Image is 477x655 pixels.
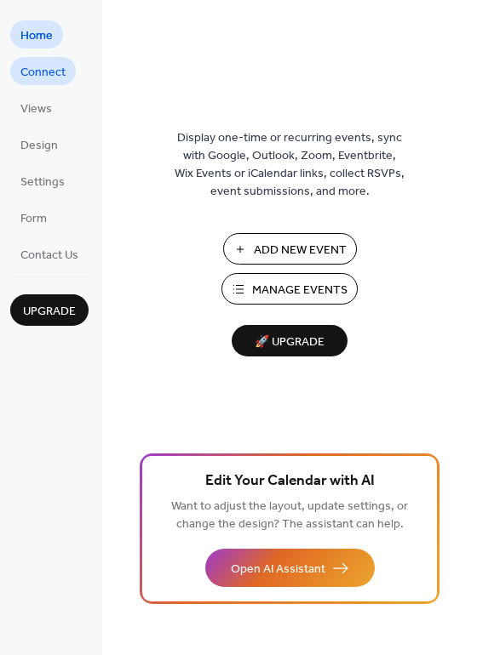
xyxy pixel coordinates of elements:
button: Open AI Assistant [205,549,375,587]
a: Form [10,203,57,231]
span: Contact Us [20,247,78,265]
span: Want to adjust the layout, update settings, or change the design? The assistant can help. [171,495,408,536]
a: Settings [10,167,75,195]
a: Home [10,20,63,48]
span: Design [20,137,58,155]
span: 🚀 Upgrade [242,331,337,354]
a: Design [10,130,68,158]
span: Display one-time or recurring events, sync with Google, Outlook, Zoom, Eventbrite, Wix Events or ... [175,129,405,201]
button: Add New Event [223,233,357,265]
span: Open AI Assistant [231,561,325,578]
span: Views [20,100,52,118]
span: Home [20,27,53,45]
span: Connect [20,64,66,82]
span: Manage Events [252,282,348,299]
button: 🚀 Upgrade [232,325,348,356]
a: Connect [10,57,76,85]
button: Upgrade [10,294,89,326]
span: Form [20,210,47,228]
span: Add New Event [254,242,347,259]
span: Settings [20,174,65,191]
span: Edit Your Calendar with AI [205,470,375,493]
a: Contact Us [10,240,89,268]
a: Views [10,94,62,122]
span: Upgrade [23,303,76,321]
button: Manage Events [221,273,358,305]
